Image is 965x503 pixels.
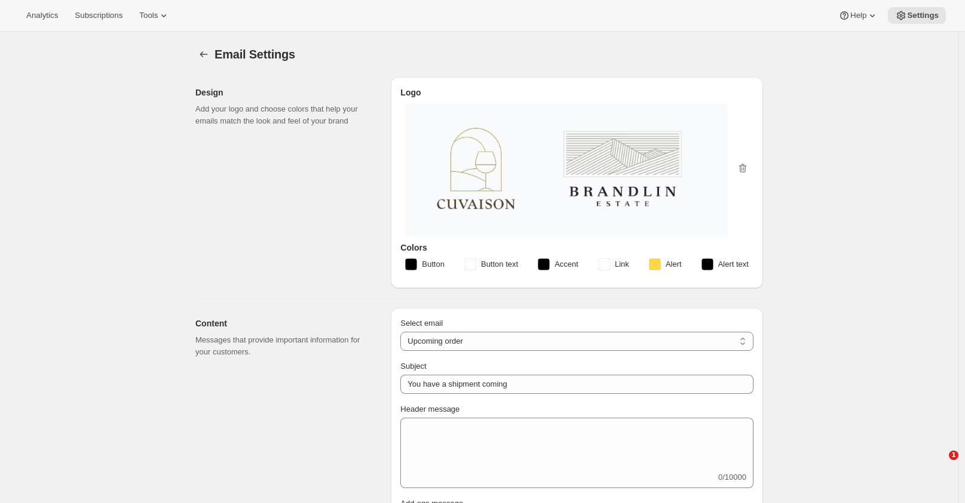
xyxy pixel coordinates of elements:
[195,334,372,358] p: Messages that provide important information for your customers.
[642,255,689,274] button: Alert
[850,11,866,20] span: Help
[398,255,452,274] button: Button
[666,258,682,270] span: Alert
[615,258,629,270] span: Link
[215,48,295,61] span: Email Settings
[422,258,445,270] span: Button
[195,46,212,63] button: Settings
[195,87,372,98] h2: Design
[400,242,753,254] h3: Colors
[75,11,122,20] span: Subscriptions
[481,258,518,270] span: Button text
[457,255,525,274] button: Button text
[400,362,426,371] span: Subject
[907,11,939,20] span: Settings
[718,258,749,270] span: Alert text
[831,7,886,24] button: Help
[195,317,372,329] h2: Content
[417,115,715,221] img: two-estates-loho.png
[888,7,946,24] button: Settings
[139,11,158,20] span: Tools
[924,450,953,479] iframe: Intercom live chat
[400,319,443,328] span: Select email
[19,7,65,24] button: Analytics
[694,255,756,274] button: Alert text
[195,103,372,127] p: Add your logo and choose colors that help your emails match the look and feel of your brand
[68,7,130,24] button: Subscriptions
[132,7,177,24] button: Tools
[400,405,459,413] span: Header message
[591,255,636,274] button: Link
[531,255,586,274] button: Accent
[949,450,958,460] span: 1
[555,258,578,270] span: Accent
[400,87,753,98] h3: Logo
[26,11,58,20] span: Analytics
